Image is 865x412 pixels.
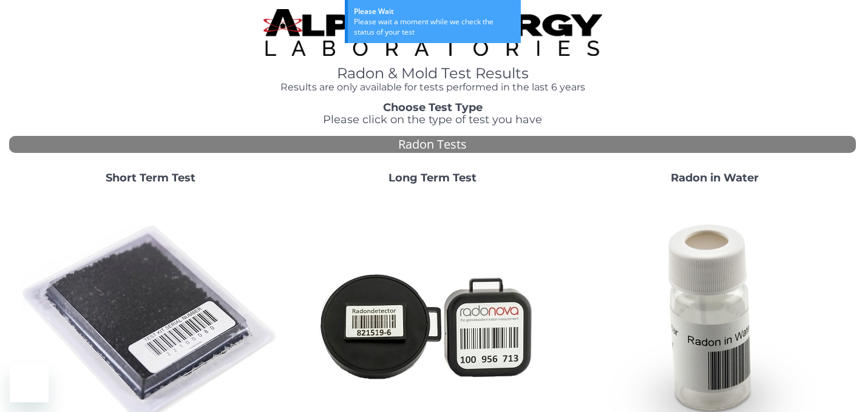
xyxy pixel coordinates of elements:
[383,101,483,114] strong: Choose Test Type
[323,113,542,126] span: Please click on the type of test you have
[671,171,759,184] strong: Radon in Water
[10,363,49,402] iframe: Button to launch messaging window
[106,171,195,184] strong: Short Term Test
[263,82,602,93] h4: Results are only available for tests performed in the last 6 years
[263,9,602,56] img: TightCrop.jpg
[354,6,515,16] div: Please Wait
[9,136,856,154] div: Radon Tests
[388,171,477,184] strong: Long Term Test
[263,66,602,81] h1: Radon & Mold Test Results
[354,16,515,37] div: Please wait a moment while we check the status of your test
